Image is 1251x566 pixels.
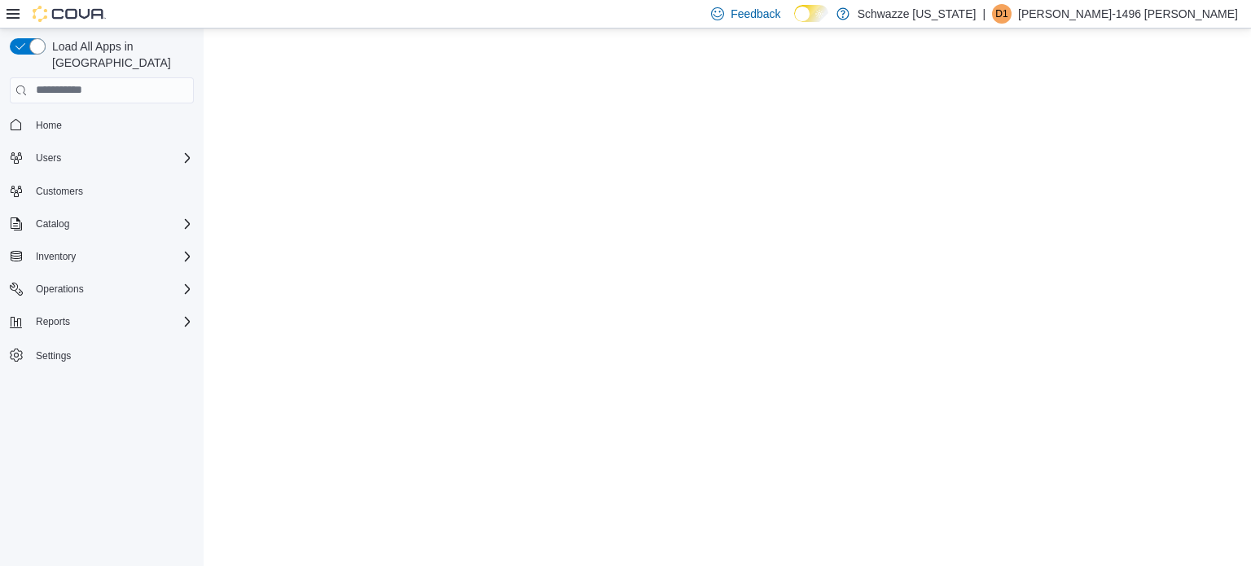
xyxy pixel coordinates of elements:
[992,4,1012,24] div: Danny-1496 Moreno
[36,349,71,362] span: Settings
[3,213,200,235] button: Catalog
[36,283,84,296] span: Operations
[3,179,200,203] button: Customers
[995,4,1007,24] span: D1
[29,344,194,365] span: Settings
[29,181,194,201] span: Customers
[29,279,194,299] span: Operations
[36,151,61,165] span: Users
[794,5,828,22] input: Dark Mode
[982,4,985,24] p: |
[3,113,200,137] button: Home
[36,250,76,263] span: Inventory
[3,310,200,333] button: Reports
[29,115,194,135] span: Home
[794,22,795,23] span: Dark Mode
[29,279,90,299] button: Operations
[29,148,68,168] button: Users
[3,278,200,301] button: Operations
[1018,4,1238,24] p: [PERSON_NAME]-1496 [PERSON_NAME]
[29,214,76,234] button: Catalog
[858,4,977,24] p: Schwazze [US_STATE]
[29,116,68,135] a: Home
[29,247,82,266] button: Inventory
[10,107,194,410] nav: Complex example
[36,119,62,132] span: Home
[36,315,70,328] span: Reports
[29,182,90,201] a: Customers
[3,147,200,169] button: Users
[46,38,194,71] span: Load All Apps in [GEOGRAPHIC_DATA]
[29,214,194,234] span: Catalog
[731,6,780,22] span: Feedback
[29,312,77,331] button: Reports
[29,148,194,168] span: Users
[29,312,194,331] span: Reports
[36,185,83,198] span: Customers
[36,217,69,230] span: Catalog
[29,346,77,366] a: Settings
[33,6,106,22] img: Cova
[29,247,194,266] span: Inventory
[3,343,200,366] button: Settings
[3,245,200,268] button: Inventory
